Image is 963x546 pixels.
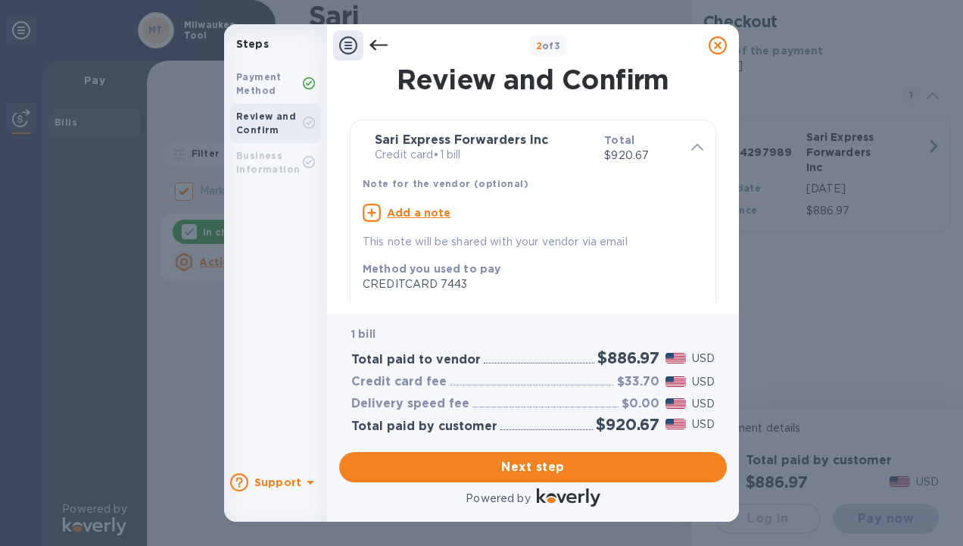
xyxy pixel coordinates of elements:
b: Business Information [236,150,300,175]
b: Support [254,476,301,488]
b: Review and Confirm [236,111,296,136]
img: Logo [537,488,600,507]
img: USD [665,419,686,429]
b: Payment Method [236,71,282,96]
h3: $0.00 [622,397,659,411]
p: USD [692,396,715,412]
h2: $920.67 [596,415,659,434]
b: Method you used to pay [363,263,500,275]
b: Total [604,134,634,146]
h3: Total paid by customer [351,420,497,434]
b: Sari Express Forwarders Inc [375,133,548,147]
p: USD [692,374,715,390]
h3: $33.70 [617,375,659,389]
h2: $886.97 [597,348,659,367]
p: USD [692,351,715,367]
p: $920.67 [604,148,679,164]
img: USD [665,398,686,409]
h3: Delivery speed fee [351,397,469,411]
p: Credit card • 1 bill [375,147,592,163]
img: USD [665,353,686,363]
div: CREDITCARD 7443 [363,276,691,292]
div: Sari Express Forwarders IncCredit card•1 billTotal$920.67Note for the vendor (optional)Add a note... [363,133,703,250]
img: USD [665,376,686,387]
u: Add a note [387,207,451,219]
b: of 3 [536,40,561,51]
p: USD [692,417,715,432]
button: Next step [339,452,727,482]
p: This note will be shared with your vendor via email [363,234,703,250]
h1: Review and Confirm [347,64,719,95]
span: 2 [536,40,542,51]
b: 1 bill [351,328,376,340]
h3: Total paid to vendor [351,353,481,367]
p: Powered by [466,491,530,507]
span: Next step [351,458,715,476]
b: Note for the vendor (optional) [363,178,528,189]
b: Steps [236,38,269,50]
h3: Credit card fee [351,375,447,389]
